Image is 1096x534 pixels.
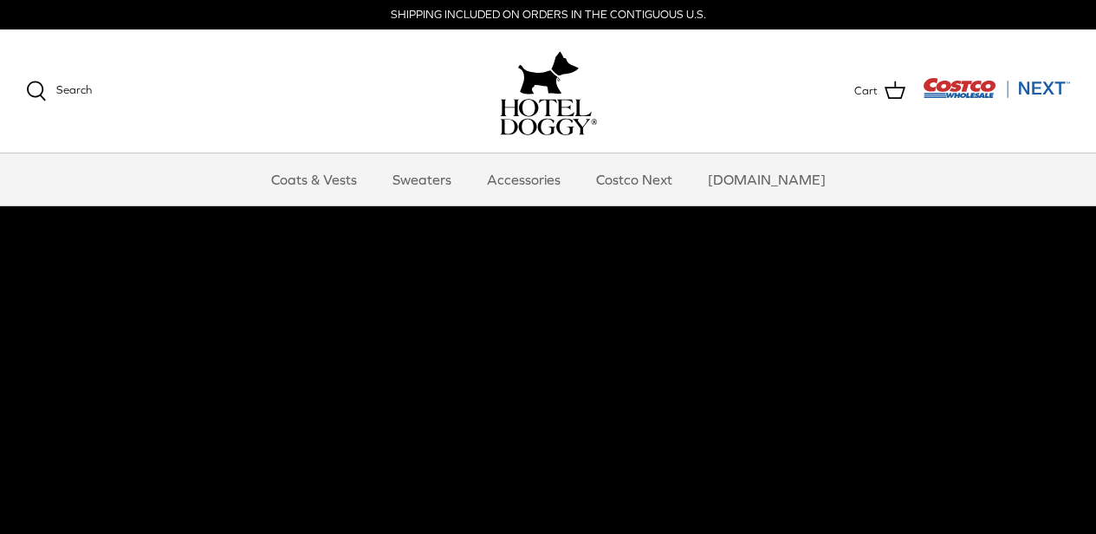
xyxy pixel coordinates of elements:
[377,153,467,205] a: Sweaters
[854,80,905,102] a: Cart
[923,88,1070,101] a: Visit Costco Next
[923,77,1070,99] img: Costco Next
[500,99,597,135] img: hoteldoggycom
[56,83,92,96] span: Search
[692,153,841,205] a: [DOMAIN_NAME]
[580,153,688,205] a: Costco Next
[518,47,579,99] img: hoteldoggy.com
[471,153,576,205] a: Accessories
[256,153,373,205] a: Coats & Vests
[854,82,878,101] span: Cart
[26,81,92,101] a: Search
[500,47,597,135] a: hoteldoggy.com hoteldoggycom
